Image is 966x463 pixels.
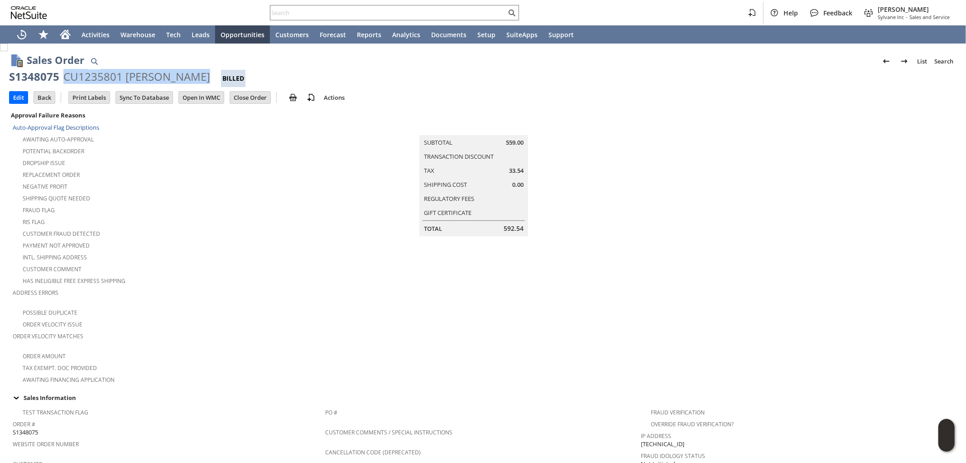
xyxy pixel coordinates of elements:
a: Forecast [314,25,351,44]
span: Setup [477,30,495,39]
span: 33.54 [509,166,524,175]
td: Sales Information [9,392,957,404]
svg: Recent Records [16,29,27,40]
a: Fraud Verification [651,409,705,416]
span: - [906,14,908,20]
span: [PERSON_NAME] [878,5,950,14]
a: Dropship Issue [23,159,65,167]
div: S1348075 [9,69,59,84]
caption: Summary [419,121,528,135]
span: Help [783,9,798,17]
a: Has Ineligible Free Express Shipping [23,277,125,285]
svg: Shortcuts [38,29,49,40]
span: SuiteApps [506,30,538,39]
svg: Search [506,7,517,18]
a: Analytics [387,25,426,44]
input: Open In WMC [179,92,224,103]
input: Edit [10,92,28,103]
span: Documents [431,30,466,39]
a: Intl. Shipping Address [23,253,87,261]
a: Order Velocity Matches [13,332,83,340]
svg: logo [11,6,47,19]
a: IP Address [641,432,671,440]
span: Feedback [823,9,852,17]
div: Approval Failure Reasons [9,109,322,121]
a: List [913,54,931,68]
span: Analytics [392,30,420,39]
a: Subtotal [424,138,452,146]
a: Test Transaction Flag [23,409,88,416]
img: Next [899,56,910,67]
a: Tax [424,166,434,175]
svg: Home [60,29,71,40]
a: Website Order Number [13,440,79,448]
a: Regulatory Fees [424,195,474,203]
span: Customers [275,30,309,39]
span: 559.00 [506,138,524,147]
a: Search [931,54,957,68]
div: Sales Information [9,392,953,404]
a: Activities [76,25,115,44]
a: Reports [351,25,387,44]
a: Potential Backorder [23,147,84,155]
a: Order Velocity Issue [23,321,82,328]
a: Customer Comment [23,265,82,273]
span: 0.00 [512,180,524,189]
a: Awaiting Auto-Approval [23,136,94,143]
a: Shipping Quote Needed [23,195,90,202]
a: Payment not approved [23,242,90,249]
iframe: Click here to launch Oracle Guided Learning Help Panel [938,419,955,452]
a: Support [543,25,579,44]
span: Oracle Guided Learning Widget. To move around, please hold and drag [938,436,955,452]
a: Leads [186,25,215,44]
span: Activities [82,30,110,39]
a: PO # [325,409,337,416]
a: Fraud Flag [23,206,55,214]
a: Customer Comments / Special Instructions [325,429,452,436]
span: Forecast [320,30,346,39]
span: Support [548,30,574,39]
span: 592.54 [504,224,524,233]
a: Order # [13,420,35,428]
a: Override Fraud Verification? [651,420,734,428]
input: Search [270,7,506,18]
a: Recent Records [11,25,33,44]
input: Close Order [230,92,270,103]
a: Documents [426,25,472,44]
input: Back [34,92,55,103]
a: Cancellation Code (deprecated) [325,448,421,456]
a: Customer Fraud Detected [23,230,100,238]
a: Home [54,25,76,44]
a: RIS flag [23,218,45,226]
a: Negative Profit [23,183,67,190]
a: Tech [161,25,186,44]
a: Address Errors [13,289,58,297]
span: Leads [192,30,210,39]
a: Total [424,224,442,233]
input: Sync To Database [116,92,173,103]
span: Opportunities [221,30,264,39]
span: S1348075 [13,428,38,437]
span: [TECHNICAL_ID] [641,440,684,448]
a: Opportunities [215,25,270,44]
span: Tech [166,30,181,39]
a: Shipping Cost [424,180,467,189]
a: Setup [472,25,501,44]
span: Sylvane Inc [878,14,904,20]
img: Previous [881,56,892,67]
a: Fraud Idology Status [641,452,705,460]
h1: Sales Order [27,53,84,68]
img: add-record.svg [306,92,317,103]
div: Billed [221,70,245,87]
span: Sales and Service [909,14,950,20]
span: Warehouse [120,30,155,39]
div: Shortcuts [33,25,54,44]
a: Order Amount [23,352,66,360]
a: Actions [320,93,348,102]
a: Replacement Order [23,171,80,179]
a: Warehouse [115,25,161,44]
img: print.svg [288,92,298,103]
input: Print Labels [69,92,110,103]
span: Reports [357,30,381,39]
a: Possible Duplicate [23,309,77,317]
